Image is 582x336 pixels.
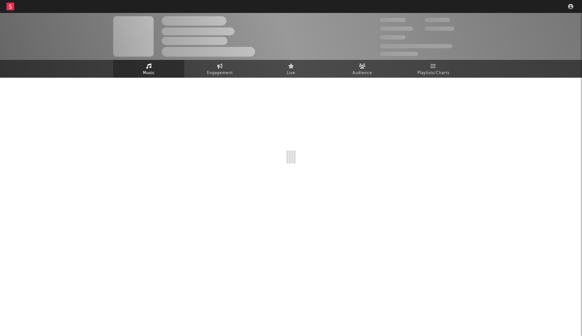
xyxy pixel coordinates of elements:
span: 300,000 [380,18,406,22]
span: 100,000 [425,18,450,22]
span: 1,000,000 [425,27,454,31]
a: Music [113,60,184,78]
span: 100,000 [380,35,405,39]
span: 50,000,000 [380,27,413,31]
span: Engagement [207,69,233,77]
a: Audience [327,60,398,78]
span: Audience [352,69,372,77]
a: Live [255,60,327,78]
span: 50,000,000 Monthly Listeners [380,44,452,48]
span: Jump Score: 85.0 [380,52,418,56]
a: Engagement [184,60,255,78]
span: Music [143,69,155,77]
span: Live [287,69,295,77]
a: Playlists/Charts [398,60,469,78]
span: Playlists/Charts [417,69,449,77]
